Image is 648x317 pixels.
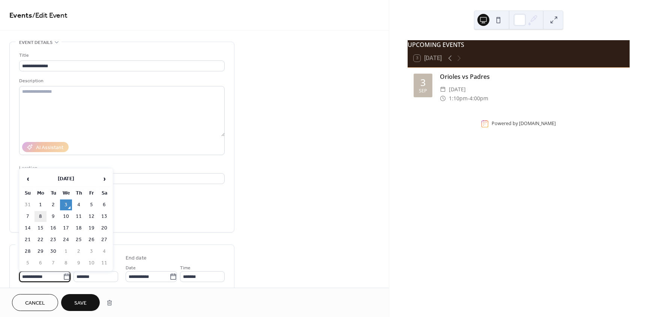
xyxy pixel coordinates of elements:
[22,188,34,199] th: Su
[519,121,556,127] a: [DOMAIN_NAME]
[61,294,100,311] button: Save
[85,234,97,245] td: 26
[73,258,85,269] td: 9
[34,223,46,234] td: 15
[32,8,67,23] span: / Edit Event
[47,258,59,269] td: 7
[440,72,624,81] div: Orioles vs Padres
[85,199,97,210] td: 5
[492,121,556,127] div: Powered by
[98,223,110,234] td: 20
[34,246,46,257] td: 29
[85,246,97,257] td: 3
[440,85,446,94] div: ​
[180,264,190,272] span: Time
[60,199,72,210] td: 3
[98,211,110,222] td: 13
[22,246,34,257] td: 28
[99,171,110,186] span: ›
[22,258,34,269] td: 5
[98,188,110,199] th: Sa
[126,264,136,272] span: Date
[47,199,59,210] td: 2
[60,223,72,234] td: 17
[34,188,46,199] th: Mo
[22,211,34,222] td: 7
[73,188,85,199] th: Th
[85,258,97,269] td: 10
[22,223,34,234] td: 14
[12,294,58,311] button: Cancel
[85,211,97,222] td: 12
[34,258,46,269] td: 6
[85,223,97,234] td: 19
[126,254,147,262] div: End date
[19,39,52,47] span: Event details
[469,94,488,103] span: 4:00pm
[19,164,223,172] div: Location
[34,199,46,210] td: 1
[98,258,110,269] td: 11
[468,94,469,103] span: -
[73,211,85,222] td: 11
[47,246,59,257] td: 30
[19,77,223,85] div: Description
[449,85,466,94] span: [DATE]
[34,171,97,187] th: [DATE]
[25,299,45,307] span: Cancel
[440,94,446,103] div: ​
[22,171,33,186] span: ‹
[73,223,85,234] td: 18
[73,246,85,257] td: 2
[73,199,85,210] td: 4
[60,258,72,269] td: 8
[47,234,59,245] td: 23
[34,211,46,222] td: 8
[420,78,426,87] div: 3
[47,223,59,234] td: 16
[47,188,59,199] th: Tu
[74,299,87,307] span: Save
[22,234,34,245] td: 21
[60,246,72,257] td: 1
[98,234,110,245] td: 27
[60,234,72,245] td: 24
[19,51,223,59] div: Title
[85,188,97,199] th: Fr
[408,40,630,49] div: UPCOMING EVENTS
[60,188,72,199] th: We
[47,211,59,222] td: 9
[449,94,468,103] span: 1:10pm
[60,211,72,222] td: 10
[34,234,46,245] td: 22
[98,199,110,210] td: 6
[98,246,110,257] td: 4
[73,234,85,245] td: 25
[419,89,427,94] div: Sep
[9,8,32,23] a: Events
[22,199,34,210] td: 31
